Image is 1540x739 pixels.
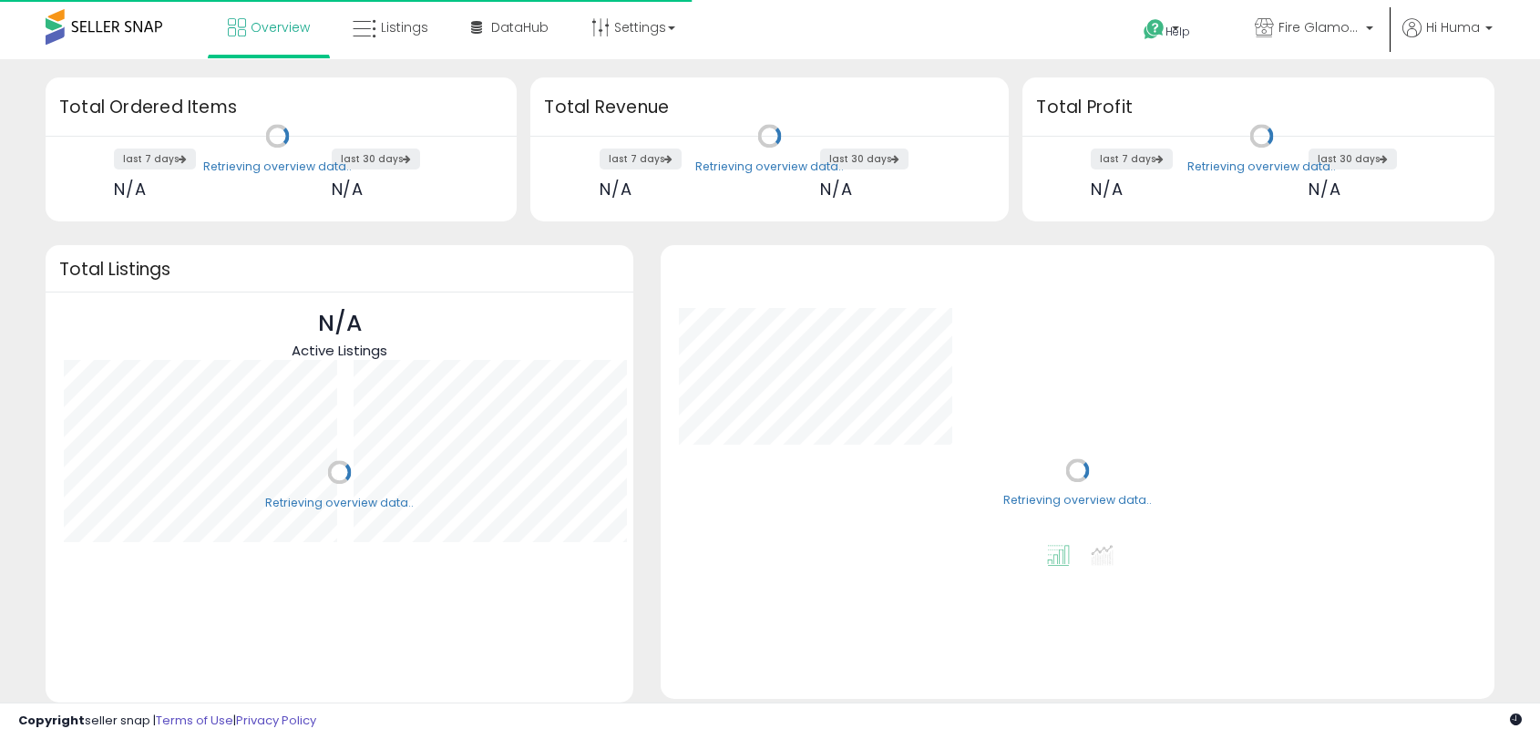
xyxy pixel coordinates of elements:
[1143,18,1165,41] i: Get Help
[1426,18,1480,36] span: Hi Huma
[1003,493,1152,509] div: Retrieving overview data..
[491,18,549,36] span: DataHub
[265,495,414,511] div: Retrieving overview data..
[1278,18,1360,36] span: Fire Glamour-[GEOGRAPHIC_DATA]
[1129,5,1226,59] a: Help
[381,18,428,36] span: Listings
[1402,18,1493,59] a: Hi Huma
[1187,159,1336,175] div: Retrieving overview data..
[251,18,310,36] span: Overview
[18,712,85,729] strong: Copyright
[203,159,352,175] div: Retrieving overview data..
[1165,24,1190,39] span: Help
[18,713,316,730] div: seller snap | |
[695,159,844,175] div: Retrieving overview data..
